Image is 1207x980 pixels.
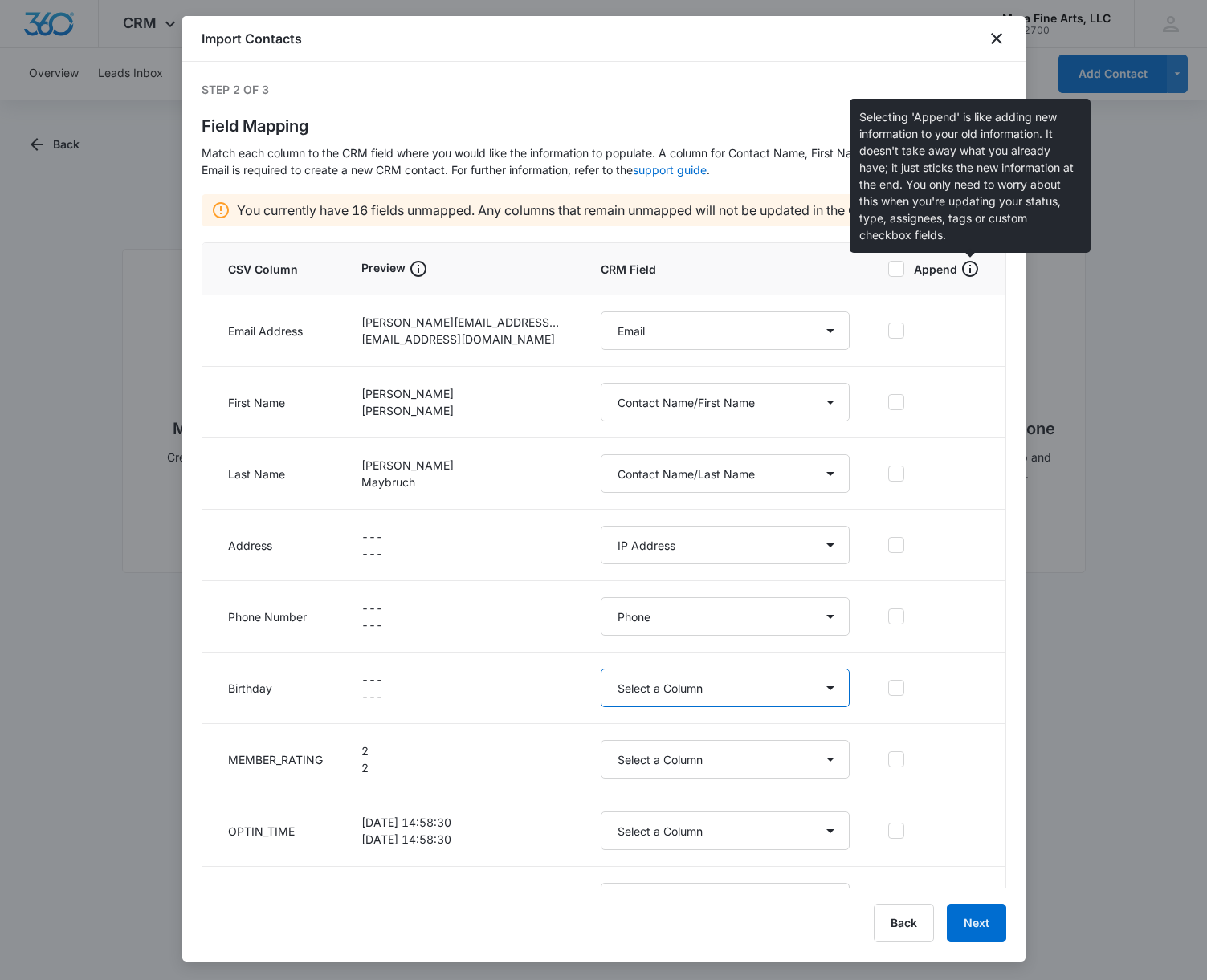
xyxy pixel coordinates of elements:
p: --- [361,600,562,616]
label: Append [888,259,980,279]
p: [DATE] 14:58:30 [361,814,562,831]
a: support guide [633,163,707,177]
p: [PERSON_NAME] [361,385,562,402]
td: Birthday [202,653,342,724]
span: CRM Field [601,261,850,278]
p: Step 2 of 3 [202,81,1006,98]
button: Next [947,904,1006,942]
p: [PERSON_NAME][EMAIL_ADDRESS][DOMAIN_NAME] [361,314,562,331]
span: CSV Column [228,261,323,278]
p: You currently have 16 fields unmapped. Any columns that remain unmapped will not be updated in th... [237,201,877,220]
p: 2 [361,742,562,759]
p: Match each column to the CRM field where you would like the information to populate. A column for... [202,144,1006,178]
td: Phone Number [202,581,342,653]
button: Back [874,904,934,942]
td: Address [202,510,342,581]
p: --- [361,885,562,902]
p: Maybruch [361,474,562,490]
p: --- [361,616,562,633]
td: First Name [202,367,342,438]
p: --- [361,528,562,545]
td: Last Name [202,438,342,510]
td: Email Address [202,295,342,367]
p: [EMAIL_ADDRESS][DOMAIN_NAME] [361,331,562,348]
p: [PERSON_NAME] [361,402,562,419]
div: Preview [361,259,562,279]
h1: Import Contacts [202,29,302,48]
div: Selecting 'Append' is like adding new information to your old information. It doesn't take away w... [850,99,1091,253]
td: OPTIN_IP [202,867,342,938]
p: --- [361,671,562,688]
h1: Field Mapping [202,114,1006,138]
td: MEMBER_RATING [202,724,342,795]
button: close [987,29,1006,48]
p: --- [361,688,562,705]
p: [DATE] 14:58:30 [361,831,562,848]
td: OPTIN_TIME [202,795,342,867]
p: 2 [361,759,562,776]
p: --- [361,545,562,562]
p: [PERSON_NAME] [361,457,562,474]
